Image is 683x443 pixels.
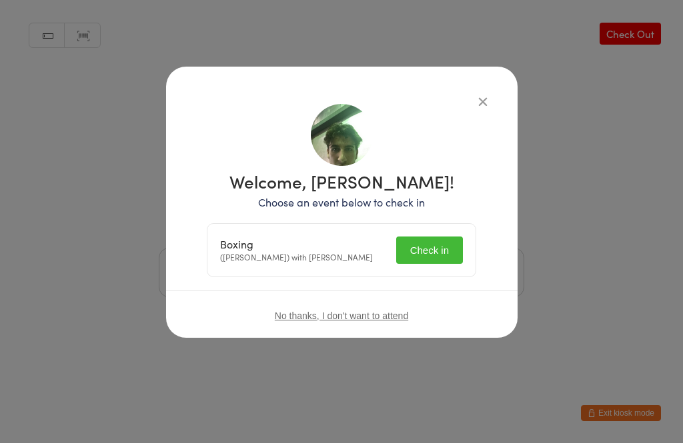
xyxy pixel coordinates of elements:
h1: Welcome, [PERSON_NAME]! [207,173,476,190]
button: No thanks, I don't want to attend [275,310,408,321]
button: Check in [396,236,463,264]
p: Choose an event below to check in [207,195,476,210]
img: image1711356773.png [311,104,373,166]
div: Boxing [220,238,373,250]
div: ([PERSON_NAME]) with [PERSON_NAME] [220,238,373,263]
